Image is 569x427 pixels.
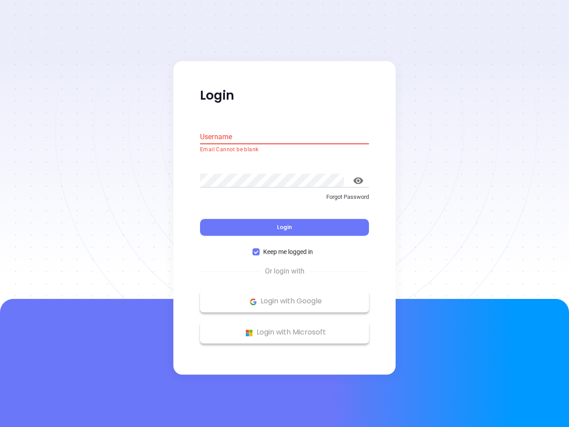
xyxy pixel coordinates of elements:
span: Or login with [260,266,309,277]
p: Email Cannot be blank [200,145,369,154]
p: Login with Microsoft [204,326,365,339]
button: Login [200,219,369,236]
span: Keep me logged in [260,247,317,257]
p: Forgot Password [200,193,369,201]
img: Microsoft Logo [244,327,255,338]
a: Forgot Password [200,193,369,209]
p: Login [200,88,369,104]
button: toggle password visibility [348,170,369,191]
span: Login [277,224,292,231]
button: Google Logo Login with Google [200,290,369,313]
img: Google Logo [248,296,259,307]
p: Login with Google [204,295,365,308]
button: Microsoft Logo Login with Microsoft [200,322,369,344]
